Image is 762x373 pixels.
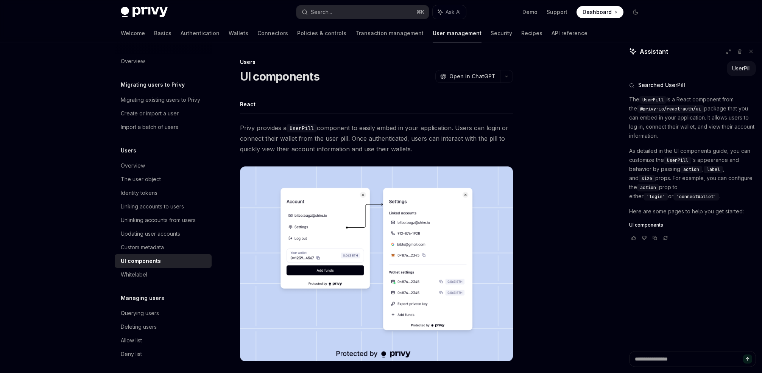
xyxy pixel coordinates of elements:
[667,157,688,163] span: UserPill
[449,73,496,80] span: Open in ChatGPT
[121,322,157,331] div: Deleting users
[121,24,145,42] a: Welcome
[240,70,319,83] h1: UI components
[115,186,212,200] a: Identity tokens
[115,107,212,120] a: Create or import a user
[121,175,161,184] div: The user object
[115,320,212,334] a: Deleting users
[121,309,159,318] div: Querying users
[121,229,180,238] div: Updating user accounts
[121,7,168,17] img: dark logo
[638,81,685,89] span: Searched UserPill
[676,194,716,200] span: 'connectWallet'
[629,95,756,140] p: The is a React component from the package that you can embed in your application. It allows users...
[416,9,424,15] span: ⌘ K
[121,161,145,170] div: Overview
[629,81,756,89] button: Searched UserPill
[240,166,513,361] img: images/Userpill2.png
[229,24,248,42] a: Wallets
[287,124,317,132] code: UserPill
[240,95,256,113] button: React
[433,24,482,42] a: User management
[121,216,196,225] div: Unlinking accounts from users
[577,6,623,18] a: Dashboard
[115,120,212,134] a: Import a batch of users
[743,354,752,364] button: Send message
[629,222,756,228] a: UI components
[121,256,161,266] div: UI components
[121,202,184,211] div: Linking accounts to users
[491,24,512,42] a: Security
[240,123,513,154] span: Privy provides a component to easily embed in your application. Users can login or connect their ...
[115,334,212,347] a: Allow list
[446,8,461,16] span: Ask AI
[629,207,756,216] p: Here are some pages to help you get started:
[121,95,200,104] div: Migrating existing users to Privy
[115,268,212,281] a: Whitelabel
[521,24,542,42] a: Recipes
[240,58,513,66] div: Users
[433,5,466,19] button: Ask AI
[629,222,663,228] span: UI components
[115,306,212,320] a: Querying users
[642,176,652,182] span: size
[115,213,212,227] a: Unlinking accounts from users
[115,200,212,213] a: Linking accounts to users
[181,24,220,42] a: Authentication
[115,159,212,173] a: Overview
[640,185,656,191] span: action
[121,350,142,359] div: Deny list
[629,146,756,201] p: As detailed in the UI components guide, you can customize the 's appearance and behavior by passi...
[311,8,332,17] div: Search...
[547,8,567,16] a: Support
[296,5,429,19] button: Search...⌘K
[583,8,612,16] span: Dashboard
[552,24,587,42] a: API reference
[115,173,212,186] a: The user object
[115,254,212,268] a: UI components
[257,24,288,42] a: Connectors
[683,166,699,173] span: action
[121,336,142,345] div: Allow list
[121,57,145,66] div: Overview
[154,24,171,42] a: Basics
[640,106,701,112] span: @privy-io/react-auth/ui
[121,123,178,132] div: Import a batch of users
[640,47,668,56] span: Assistant
[115,54,212,68] a: Overview
[121,243,164,252] div: Custom metadata
[522,8,538,16] a: Demo
[115,227,212,241] a: Updating user accounts
[121,80,185,89] h5: Migrating users to Privy
[121,294,164,303] h5: Managing users
[732,65,751,72] div: UserPill
[121,109,179,118] div: Create or import a user
[630,6,642,18] button: Toggle dark mode
[121,188,157,197] div: Identity tokens
[647,194,665,200] span: 'login'
[121,146,136,155] h5: Users
[297,24,346,42] a: Policies & controls
[642,97,664,103] span: UserPill
[115,241,212,254] a: Custom metadata
[707,166,720,173] span: label
[115,93,212,107] a: Migrating existing users to Privy
[115,347,212,361] a: Deny list
[121,270,147,279] div: Whitelabel
[435,70,500,83] button: Open in ChatGPT
[355,24,424,42] a: Transaction management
